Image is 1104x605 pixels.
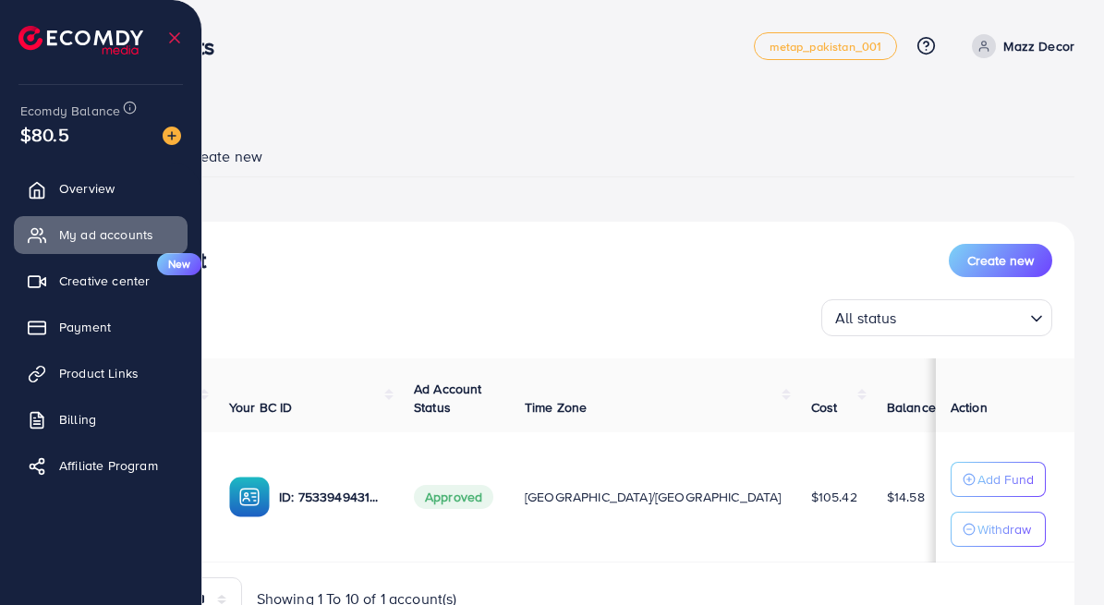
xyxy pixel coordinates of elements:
[185,146,262,167] span: Create new
[14,170,188,207] a: Overview
[1025,522,1090,591] iframe: Chat
[20,121,69,148] span: $80.5
[59,364,139,382] span: Product Links
[977,518,1031,540] p: Withdraw
[59,179,115,198] span: Overview
[20,102,120,120] span: Ecomdy Balance
[14,262,188,299] a: Creative centerNew
[525,488,782,506] span: [GEOGRAPHIC_DATA]/[GEOGRAPHIC_DATA]
[414,380,482,417] span: Ad Account Status
[279,486,384,508] p: ID: 7533949431817879553
[887,398,936,417] span: Balance
[770,41,882,53] span: metap_pakistan_001
[821,299,1052,336] div: Search for option
[967,251,1034,270] span: Create new
[229,477,270,517] img: ic-ba-acc.ded83a64.svg
[14,447,188,484] a: Affiliate Program
[951,398,988,417] span: Action
[951,512,1046,547] button: Withdraw
[977,468,1034,490] p: Add Fund
[59,410,96,429] span: Billing
[903,301,1023,332] input: Search for option
[754,32,898,60] a: metap_pakistan_001
[163,127,181,145] img: image
[157,253,201,275] span: New
[887,488,925,506] span: $14.58
[18,26,143,54] img: logo
[1003,35,1074,57] p: Mazz Decor
[59,225,153,244] span: My ad accounts
[811,398,838,417] span: Cost
[59,272,150,290] span: Creative center
[949,244,1052,277] button: Create new
[525,398,587,417] span: Time Zone
[59,318,111,336] span: Payment
[229,398,293,417] span: Your BC ID
[811,488,857,506] span: $105.42
[59,456,158,475] span: Affiliate Program
[14,401,188,438] a: Billing
[951,462,1046,497] button: Add Fund
[14,216,188,253] a: My ad accounts
[14,309,188,345] a: Payment
[831,305,901,332] span: All status
[964,34,1074,58] a: Mazz Decor
[414,485,493,509] span: Approved
[14,355,188,392] a: Product Links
